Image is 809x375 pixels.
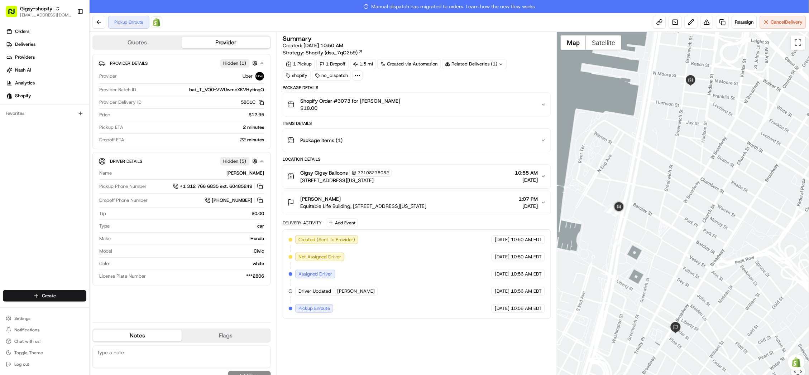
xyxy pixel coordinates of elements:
[495,305,509,312] span: [DATE]
[283,220,322,226] div: Delivery Activity
[180,183,252,190] span: +1 312 766 6835 ext. 60485249
[442,59,507,69] div: Related Deliveries (1)
[312,70,351,81] div: no_dispatch
[99,87,136,93] span: Provider Batch ID
[126,124,264,131] div: 2 minutes
[300,169,348,176] span: Gigsy Gigsy Balloons
[283,93,551,116] button: Shopify Order #3073 for [PERSON_NAME]$18.00
[14,327,39,333] span: Notifications
[3,39,89,50] a: Deliveries
[283,191,551,214] button: [PERSON_NAME]Equitable Life Building, [STREET_ADDRESS][US_STATE]1:07 PM[DATE]
[350,59,376,69] div: 1.5 mi
[283,85,551,91] div: Package Details
[127,137,264,143] div: 22 minutes
[3,77,89,89] a: Analytics
[99,223,110,229] span: Type
[283,49,363,56] div: Strategy:
[298,305,330,312] span: Pickup Enroute
[99,137,124,143] span: Dropoff ETA
[14,361,29,367] span: Log out
[182,330,270,341] button: Flags
[152,18,161,26] img: Shopify
[15,93,31,99] span: Shopify
[298,237,355,243] span: Created (Sent To Provider)
[300,104,400,112] span: $18.00
[20,5,52,12] span: Gigsy-shopify
[298,254,341,260] span: Not Assigned Driver
[495,288,509,294] span: [DATE]
[511,271,542,277] span: 10:56 AM EDT
[99,170,112,176] span: Name
[515,169,538,176] span: 10:55 AM
[326,219,358,227] button: Add Event
[298,271,332,277] span: Assigned Driver
[618,199,626,206] div: 3
[495,237,509,243] span: [DATE]
[99,124,123,131] span: Pickup ETA
[19,46,118,53] input: Clear
[3,336,86,346] button: Chat with us!
[7,7,21,21] img: Nash
[300,195,341,203] span: [PERSON_NAME]
[111,91,130,100] button: See all
[791,35,805,50] button: Toggle fullscreen view
[612,239,620,247] div: 6
[283,165,551,188] button: Gigsy Gigsy Balloons72108278082[STREET_ADDRESS][US_STATE]10:55 AM[DATE]
[32,68,118,75] div: Start new chat
[220,157,259,166] button: Hidden (5)
[115,248,264,254] div: Civic
[3,26,89,37] a: Orders
[3,290,86,302] button: Create
[20,12,71,18] span: [EMAIL_ADDRESS][DOMAIN_NAME]
[300,203,426,210] span: Equitable Life Building, [STREET_ADDRESS][US_STATE]
[22,111,58,116] span: [PERSON_NAME]
[93,330,182,341] button: Notes
[182,37,270,48] button: Provider
[15,67,31,73] span: Nash AI
[63,111,78,116] span: [DATE]
[58,137,118,150] a: 💻API Documentation
[99,235,111,242] span: Make
[358,170,389,176] span: 72108278082
[511,305,542,312] span: 10:56 AM EDT
[495,271,509,277] span: [DATE]
[15,68,28,81] img: 9188753566659_6852d8bf1fb38e338040_72.png
[99,73,117,79] span: Provider
[99,210,106,217] span: Tip
[71,158,87,163] span: Pylon
[173,182,264,190] a: +1 312 766 6835 ext. 60485249
[495,254,509,260] span: [DATE]
[300,97,400,104] span: Shopify Order #3073 for [PERSON_NAME]
[93,37,182,48] button: Quotes
[15,80,35,86] span: Analytics
[99,183,147,190] span: Pickup Phone Number
[14,339,40,344] span: Chat with us!
[283,121,551,126] div: Items Details
[122,70,130,79] button: Start new chat
[283,59,315,69] div: 1 Pickup
[51,157,87,163] a: Powered byPylon
[316,59,349,69] div: 1 Dropoff
[14,140,55,147] span: Knowledge Base
[151,16,162,28] a: Shopify
[115,170,264,176] div: [PERSON_NAME]
[511,288,542,294] span: 10:56 AM EDT
[113,260,264,267] div: white
[606,205,614,213] div: 4
[99,273,146,279] span: License Plate Number
[15,41,35,48] span: Deliveries
[15,54,35,60] span: Providers
[99,197,148,204] span: Dropoff Phone Number
[109,210,264,217] div: $0.00
[212,197,252,204] span: [PHONE_NUMBER]
[32,75,99,81] div: We're available if you need us!
[110,60,148,66] span: Provider Details
[241,99,264,106] button: 5B01C
[224,158,246,165] span: Hidden ( 5 )
[4,137,58,150] a: 📗Knowledge Base
[205,196,264,204] a: [PHONE_NUMBER]
[3,348,86,358] button: Toggle Theme
[14,350,43,356] span: Toggle Theme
